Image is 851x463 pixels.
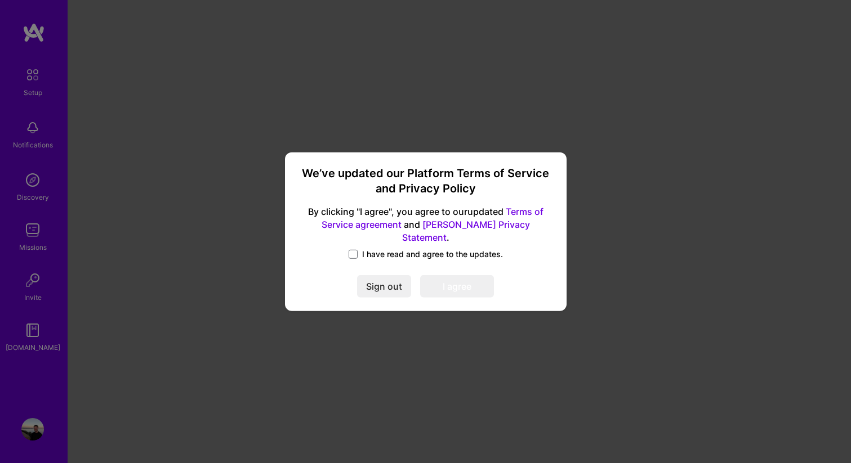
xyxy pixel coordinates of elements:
a: Terms of Service agreement [322,206,543,230]
button: Sign out [357,275,411,298]
a: [PERSON_NAME] Privacy Statement [402,219,530,243]
h3: We’ve updated our Platform Terms of Service and Privacy Policy [298,165,553,196]
span: I have read and agree to the updates. [362,249,503,260]
button: I agree [420,275,494,298]
span: By clicking "I agree", you agree to our updated and . [298,205,553,244]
